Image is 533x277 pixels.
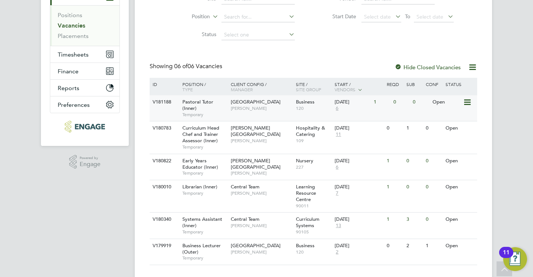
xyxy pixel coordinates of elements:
[231,157,281,170] span: [PERSON_NAME][GEOGRAPHIC_DATA]
[335,190,339,197] span: 7
[385,239,404,253] div: 0
[424,78,443,90] div: Conf
[335,164,339,171] span: 6
[385,213,404,226] div: 1
[58,12,82,19] a: Positions
[50,5,119,46] div: Jobs
[296,138,331,144] span: 109
[296,203,331,209] span: 90011
[296,99,315,105] span: Business
[296,164,331,170] span: 227
[296,216,319,229] span: Curriculum Systems
[335,184,383,190] div: [DATE]
[296,157,313,164] span: Nursery
[182,184,217,190] span: Librarian (Inner)
[231,249,292,255] span: [PERSON_NAME]
[424,213,443,226] div: 0
[444,121,476,135] div: Open
[335,125,383,131] div: [DATE]
[182,157,218,170] span: Early Years Educator (Inner)
[444,239,476,253] div: Open
[444,213,476,226] div: Open
[372,95,391,109] div: 1
[411,95,430,109] div: 0
[385,78,404,90] div: Reqd
[177,78,229,96] div: Position /
[151,180,177,194] div: V180010
[151,78,177,90] div: ID
[151,213,177,226] div: V180340
[296,105,331,111] span: 120
[333,78,385,96] div: Start /
[335,223,342,229] span: 13
[385,121,404,135] div: 0
[182,144,227,150] span: Temporary
[296,86,321,92] span: Site Group
[231,170,292,176] span: [PERSON_NAME]
[182,229,227,235] span: Temporary
[424,121,443,135] div: 0
[296,229,331,235] span: 90105
[69,155,101,169] a: Powered byEngage
[444,154,476,168] div: Open
[231,125,281,137] span: [PERSON_NAME][GEOGRAPHIC_DATA]
[424,239,443,253] div: 1
[58,101,90,108] span: Preferences
[296,125,325,137] span: Hospitality & Catering
[364,13,391,20] span: Select date
[182,86,193,92] span: Type
[151,154,177,168] div: V180822
[182,99,213,111] span: Pastoral Tutor (Inner)
[173,31,216,38] label: Status
[385,154,404,168] div: 1
[424,180,443,194] div: 0
[58,68,79,75] span: Finance
[405,180,424,194] div: 0
[58,32,89,39] a: Placements
[335,216,383,223] div: [DATE]
[58,85,79,92] span: Reports
[335,105,339,112] span: 6
[231,138,292,144] span: [PERSON_NAME]
[174,63,188,70] span: 06 of
[503,252,510,262] div: 11
[182,190,227,196] span: Temporary
[431,95,463,109] div: Open
[405,121,424,135] div: 1
[150,63,224,70] div: Showing
[50,80,119,96] button: Reports
[229,78,294,96] div: Client Config /
[151,121,177,135] div: V180783
[294,78,333,96] div: Site /
[231,86,253,92] span: Manager
[335,158,383,164] div: [DATE]
[405,239,424,253] div: 2
[50,46,119,63] button: Timesheets
[231,99,281,105] span: [GEOGRAPHIC_DATA]
[335,99,370,105] div: [DATE]
[65,121,105,133] img: educationmattersgroup-logo-retina.png
[182,125,219,144] span: Curriculum Head Chef and Trainer Assessor (Inner)
[182,170,227,176] span: Temporary
[335,86,355,92] span: Vendors
[405,78,424,90] div: Sub
[335,131,342,138] span: 11
[151,95,177,109] div: V181188
[182,255,227,261] span: Temporary
[167,13,210,20] label: Position
[221,30,295,40] input: Select one
[296,184,316,203] span: Learning Resource Centre
[313,13,356,20] label: Start Date
[151,239,177,253] div: V179919
[385,180,404,194] div: 1
[231,105,292,111] span: [PERSON_NAME]
[58,51,89,58] span: Timesheets
[231,190,292,196] span: [PERSON_NAME]
[444,78,476,90] div: Status
[182,112,227,118] span: Temporary
[182,216,222,229] span: Systems Assistant (Inner)
[403,12,412,21] span: To
[395,64,461,71] label: Hide Closed Vacancies
[221,12,295,22] input: Search for...
[405,154,424,168] div: 0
